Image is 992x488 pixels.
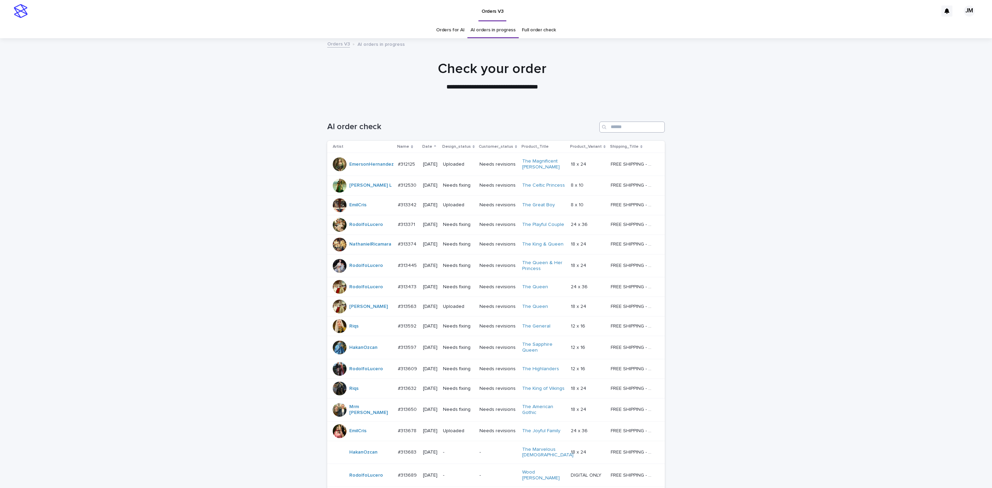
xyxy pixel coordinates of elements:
p: 12 x 16 [571,343,587,351]
p: FREE SHIPPING - preview in 1-2 business days, after your approval delivery will take 5-10 b.d. [611,343,655,351]
p: Needs revisions [479,428,517,434]
a: The Great Boy [522,202,555,208]
a: The Highlanders [522,366,559,372]
p: FREE SHIPPING - preview in 1-2 business days, after your approval delivery will take 5-10 b.d. [611,302,655,310]
p: #313445 [398,261,418,269]
p: Needs fixing [443,386,474,392]
p: Product_Title [521,143,549,150]
tr: Riqs #313632#313632 [DATE]Needs fixingNeeds revisionsThe King of Vikings 18 x 2418 x 24 FREE SHIP... [327,378,665,398]
tr: HakanOzcan #313597#313597 [DATE]Needs fixingNeeds revisionsThe Sapphire Queen 12 x 1612 x 16 FREE... [327,336,665,359]
p: Needs fixing [443,407,474,413]
p: [DATE] [423,449,437,455]
p: Needs revisions [479,407,517,413]
p: [DATE] [423,473,437,478]
h1: AI order check [327,122,597,132]
p: #313650 [398,405,418,413]
p: 18 x 24 [571,261,588,269]
p: [DATE] [423,323,437,329]
p: Design_status [442,143,471,150]
a: The General [522,323,550,329]
p: FREE SHIPPING - preview in 1-2 business days, after your approval delivery will take 5-10 b.d. [611,448,655,455]
p: Name [397,143,409,150]
p: 24 x 36 [571,427,589,434]
p: 24 x 36 [571,220,589,228]
p: Needs revisions [479,284,517,290]
p: Uploaded [443,304,474,310]
p: #313342 [398,201,418,208]
p: [DATE] [423,407,437,413]
p: FREE SHIPPING - preview in 1-2 business days, after your approval delivery will take 5-10 b.d. [611,201,655,208]
a: The Sapphire Queen [522,342,565,353]
a: The Queen [522,284,548,290]
a: EmilCris [349,202,366,208]
p: FREE SHIPPING - preview in 1-2 business days, after your approval delivery will take 5-10 b.d. [611,160,655,167]
p: #312125 [398,160,416,167]
div: JM [964,6,975,17]
a: Riqs [349,386,359,392]
p: AI orders in progress [358,40,405,48]
p: Needs revisions [479,263,517,269]
p: [DATE] [423,183,437,188]
p: Needs fixing [443,323,474,329]
p: Needs fixing [443,263,474,269]
p: FREE SHIPPING - preview in 1-2 business days, after your approval delivery will take 5-10 b.d. [611,365,655,372]
div: Search [599,122,665,133]
p: Needs revisions [479,162,517,167]
tr: HakanOzcan #313683#313683 [DATE]--The Marvelous [DEMOGRAPHIC_DATA] 18 x 2418 x 24 FREE SHIPPING -... [327,441,665,464]
p: FREE SHIPPING - preview in 1-2 business days, after your approval delivery will take 5-10 b.d. [611,405,655,413]
p: FREE SHIPPING - preview in 1-2 business days, after your approval delivery will take 5-10 b.d. [611,471,655,478]
p: [DATE] [423,263,437,269]
a: RodolfoLucero [349,366,383,372]
p: Needs fixing [443,366,474,372]
a: RodolfoLucero [349,263,383,269]
p: #313678 [398,427,418,434]
p: - [479,473,517,478]
p: 18 x 24 [571,240,588,247]
img: stacker-logo-s-only.png [14,4,28,18]
a: The Queen [522,304,548,310]
p: 8 x 10 [571,181,585,188]
a: The American Gothic [522,404,565,416]
tr: [PERSON_NAME] #313563#313563 [DATE]UploadedNeeds revisionsThe Queen 18 x 2418 x 24 FREE SHIPPING ... [327,297,665,316]
tr: [PERSON_NAME] L #312530#312530 [DATE]Needs fixingNeeds revisionsThe Celtic Princess 8 x 108 x 10 ... [327,176,665,195]
p: Needs fixing [443,183,474,188]
p: #313592 [398,322,418,329]
p: Needs revisions [479,366,517,372]
a: EmersonHernandez [349,162,394,167]
p: DIGITAL ONLY [571,471,603,478]
tr: RodolfoLucero #313371#313371 [DATE]Needs fixingNeeds revisionsThe Playful Couple 24 x 3624 x 36 F... [327,215,665,235]
p: [DATE] [423,428,437,434]
a: The Marvelous [DEMOGRAPHIC_DATA] [522,447,573,458]
p: Needs revisions [479,183,517,188]
p: #312530 [398,181,418,188]
a: RodolfoLucero [349,222,383,228]
p: [DATE] [423,241,437,247]
p: 18 x 24 [571,384,588,392]
p: #313609 [398,365,418,372]
tr: Mrm [PERSON_NAME] #313650#313650 [DATE]Needs fixingNeeds revisionsThe American Gothic 18 x 2418 x... [327,398,665,421]
p: FREE SHIPPING - preview in 1-2 business days, after your approval delivery will take 5-10 b.d. [611,220,655,228]
tr: RodolfoLucero #313445#313445 [DATE]Needs fixingNeeds revisionsThe Queen & Her Princess 18 x 2418 ... [327,254,665,277]
p: 24 x 36 [571,283,589,290]
p: Uploaded [443,202,474,208]
p: Needs fixing [443,345,474,351]
p: [DATE] [423,162,437,167]
p: Needs revisions [479,241,517,247]
p: [DATE] [423,222,437,228]
p: [DATE] [423,345,437,351]
tr: RodolfoLucero #313689#313689 [DATE]--Wood [PERSON_NAME] DIGITAL ONLYDIGITAL ONLY FREE SHIPPING - ... [327,464,665,487]
p: Product_Variant [570,143,602,150]
p: #313374 [398,240,418,247]
tr: Riqs #313592#313592 [DATE]Needs fixingNeeds revisionsThe General 12 x 1612 x 16 FREE SHIPPING - p... [327,316,665,336]
tr: RodolfoLucero #313473#313473 [DATE]Needs fixingNeeds revisionsThe Queen 24 x 3624 x 36 FREE SHIPP... [327,277,665,297]
tr: EmersonHernandez #312125#312125 [DATE]UploadedNeeds revisionsThe Magnificent [PERSON_NAME] 18 x 2... [327,153,665,176]
p: Uploaded [443,428,474,434]
tr: NathanielRicamara #313374#313374 [DATE]Needs fixingNeeds revisionsThe King & Queen 18 x 2418 x 24... [327,235,665,254]
a: Wood [PERSON_NAME] [522,469,565,481]
p: FREE SHIPPING - preview in 1-2 business days, after your approval delivery will take 5-10 b.d. [611,240,655,247]
a: Mrm [PERSON_NAME] [349,404,392,416]
p: FREE SHIPPING - preview in 1-2 business days, after your approval delivery will take 5-10 b.d. [611,384,655,392]
a: Orders for AI [436,22,464,38]
p: Needs revisions [479,304,517,310]
p: Needs revisions [479,323,517,329]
